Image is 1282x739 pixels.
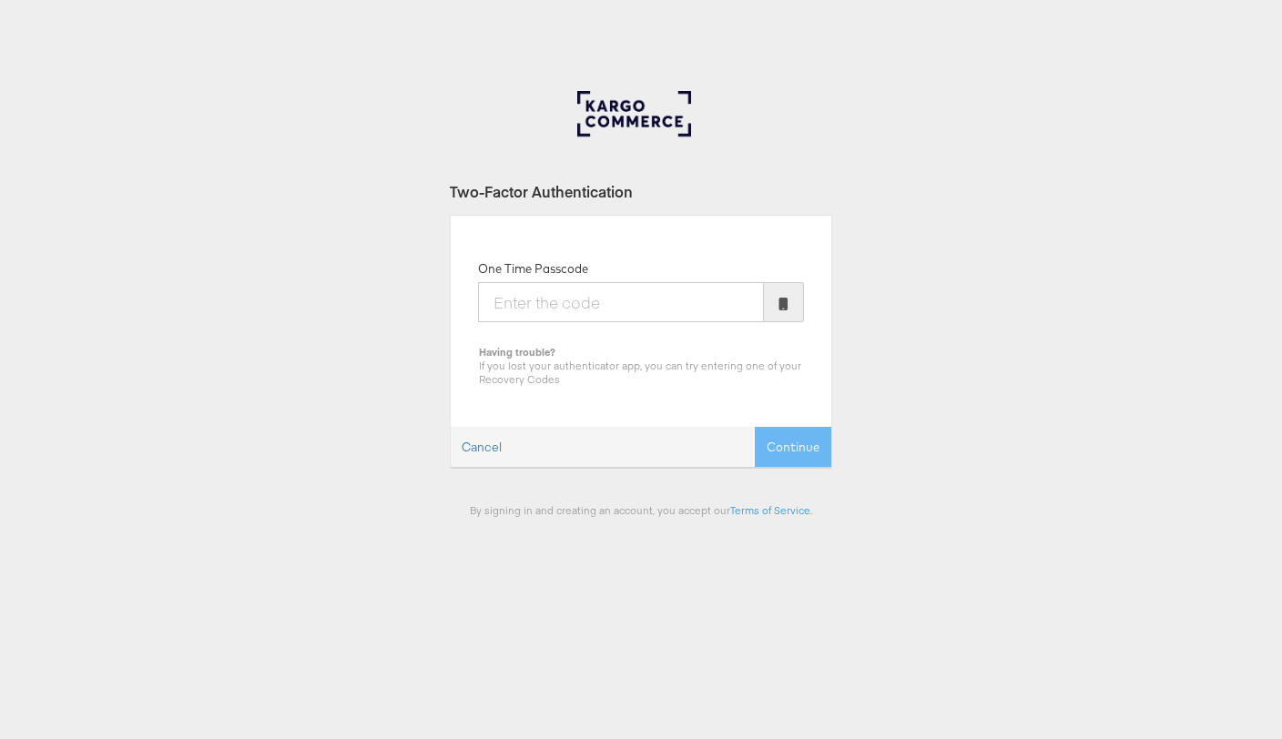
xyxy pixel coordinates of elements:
a: Terms of Service [730,503,810,517]
a: Cancel [451,428,513,467]
input: Enter the code [478,282,764,322]
div: Two-Factor Authentication [450,181,832,202]
span: If you lost your authenticator app, you can try entering one of your Recovery Codes [479,359,801,386]
label: One Time Passcode [478,260,588,278]
b: Having trouble? [479,345,555,359]
div: By signing in and creating an account, you accept our . [450,503,832,517]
